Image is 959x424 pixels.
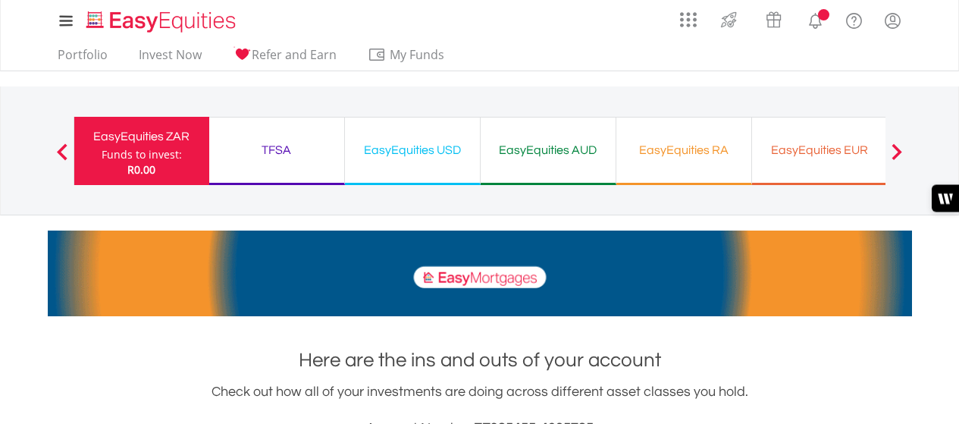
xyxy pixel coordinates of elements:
[761,140,878,161] div: EasyEquities EUR
[490,140,606,161] div: EasyEquities AUD
[80,4,242,34] a: Home page
[761,8,786,32] img: vouchers-v2.svg
[127,162,155,177] span: R0.00
[252,46,337,63] span: Refer and Earn
[47,151,77,166] button: Previous
[680,11,697,28] img: grid-menu-icon.svg
[882,151,912,166] button: Next
[625,140,742,161] div: EasyEquities RA
[52,47,114,71] a: Portfolio
[873,4,912,37] a: My Profile
[368,45,467,64] span: My Funds
[751,4,796,32] a: Vouchers
[716,8,741,32] img: thrive-v2.svg
[835,4,873,34] a: FAQ's and Support
[227,47,343,71] a: Refer and Earn
[48,347,912,374] h1: Here are the ins and outs of your account
[796,4,835,34] a: Notifications
[670,4,707,28] a: AppsGrid
[102,147,182,162] div: Funds to invest:
[133,47,208,71] a: Invest Now
[218,140,335,161] div: TFSA
[83,9,242,34] img: EasyEquities_Logo.png
[354,140,471,161] div: EasyEquities USD
[83,126,200,147] div: EasyEquities ZAR
[48,231,912,316] img: EasyMortage Promotion Banner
